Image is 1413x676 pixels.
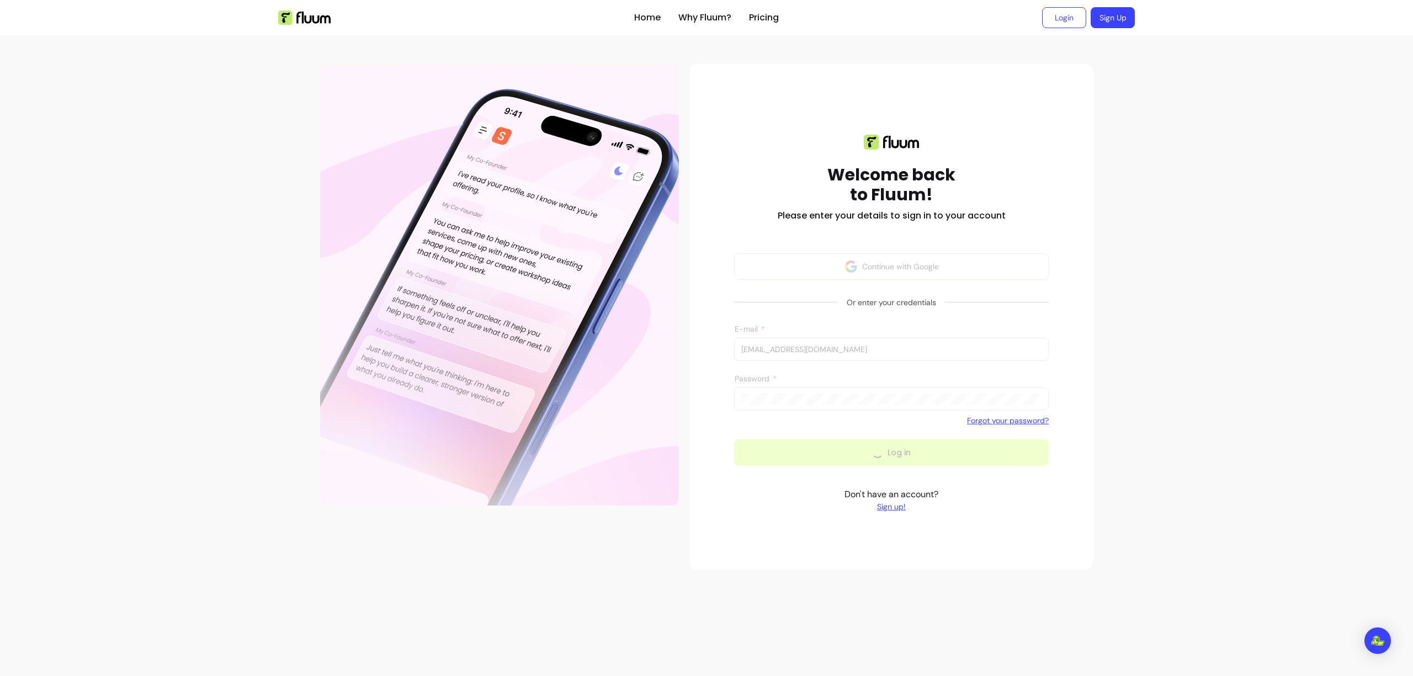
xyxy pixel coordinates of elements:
a: Sign up! [844,501,938,512]
img: Fluum logo [864,135,919,150]
a: Home [634,11,661,24]
img: Fluum Logo [278,10,331,25]
a: Forgot your password? [967,415,1049,426]
span: Or enter your credentials [838,292,945,312]
div: Illustration of Fluum AI Co-Founder on a smartphone, showing AI chat guidance that helps freelanc... [320,64,679,505]
h1: Welcome back to Fluum! [827,165,955,205]
h2: Please enter your details to sign in to your account [778,209,1006,222]
a: Why Fluum? [678,11,731,24]
a: Pricing [749,11,779,24]
p: Don't have an account? [844,488,938,512]
a: Login [1042,7,1086,28]
span: E-mail [735,324,760,334]
span: Password [735,374,772,384]
a: Sign Up [1091,7,1135,28]
div: Open Intercom Messenger [1364,627,1391,654]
